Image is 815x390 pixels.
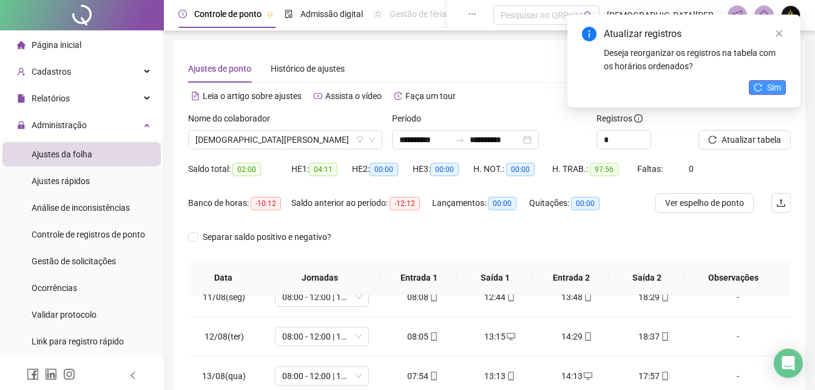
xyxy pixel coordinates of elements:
[251,197,281,210] span: -10:12
[32,310,96,320] span: Validar protocolo
[405,91,456,101] span: Faça um tour
[32,176,90,186] span: Ajustes rápidos
[695,271,772,284] span: Observações
[571,197,600,210] span: 00:00
[282,288,362,306] span: 08:00 - 12:00 | 13:00 - 18:00
[266,11,274,18] span: pushpin
[471,330,529,343] div: 13:15
[325,91,382,101] span: Assista o vídeo
[352,162,413,176] div: HE 2:
[232,163,261,176] span: 02:00
[394,92,402,100] span: history
[314,92,322,100] span: youtube
[285,10,293,18] span: file-done
[625,330,683,343] div: 18:37
[392,112,429,125] label: Período
[775,29,783,38] span: close
[381,261,457,295] th: Entrada 1
[356,136,364,143] span: filter
[32,67,71,77] span: Cadastros
[390,197,420,210] span: -12:12
[370,163,398,176] span: 00:00
[32,230,145,239] span: Controle de registros de ponto
[548,290,606,304] div: 13:48
[773,27,786,40] a: Close
[291,162,352,176] div: HE 1:
[767,81,781,94] span: Sim
[698,130,791,149] button: Atualizar tabela
[457,261,533,295] th: Saída 1
[188,162,291,176] div: Saldo total:
[702,369,774,383] div: -
[759,10,769,21] span: bell
[368,136,376,143] span: down
[625,290,683,304] div: 18:29
[191,92,200,100] span: file-text
[488,197,516,210] span: 00:00
[609,261,685,295] th: Saída 2
[432,196,529,210] div: Lançamentos:
[203,91,302,101] span: Leia o artigo sobre ajustes
[27,368,39,380] span: facebook
[202,371,246,381] span: 13/08(qua)
[428,372,438,380] span: mobile
[634,114,643,123] span: info-circle
[17,67,25,76] span: user-add
[702,290,774,304] div: -
[660,332,669,341] span: mobile
[195,131,375,149] span: CRISTIANE COSTA DE OLIVEIRA
[590,163,618,176] span: 97:56
[749,80,786,95] button: Sim
[63,368,75,380] span: instagram
[178,10,187,18] span: clock-circle
[455,135,465,145] span: swap-right
[660,372,669,380] span: mobile
[32,256,116,266] span: Gestão de solicitações
[282,367,362,385] span: 08:00 - 12:00 | 13:00 - 18:00
[548,330,606,343] div: 14:29
[533,261,609,295] th: Entrada 2
[774,349,803,378] div: Open Intercom Messenger
[32,40,81,50] span: Página inicial
[732,10,743,21] span: notification
[582,27,597,41] span: info-circle
[552,162,637,176] div: H. TRAB.:
[188,112,278,125] label: Nome do colaborador
[604,46,786,73] div: Deseja reorganizar os registros na tabela com os horários ordenados?
[471,290,529,304] div: 12:44
[129,371,137,380] span: left
[413,162,473,176] div: HE 3:
[665,196,744,210] span: Ver espelho de ponto
[506,332,515,341] span: desktop
[689,164,694,174] span: 0
[17,121,25,129] span: lock
[428,293,438,301] span: mobile
[300,9,363,19] span: Admissão digital
[506,163,535,176] span: 00:00
[203,292,245,302] span: 11/08(seg)
[188,261,259,295] th: Data
[722,133,781,146] span: Atualizar tabela
[390,9,451,19] span: Gestão de férias
[473,162,552,176] div: H. NOT.:
[548,369,606,383] div: 14:13
[468,10,476,18] span: ellipsis
[188,64,251,74] span: Ajustes de ponto
[32,203,130,213] span: Análise de inconsistências
[660,293,669,301] span: mobile
[428,332,438,341] span: mobile
[506,293,515,301] span: mobile
[529,196,614,210] div: Quitações:
[607,9,720,22] span: [DEMOGRAPHIC_DATA][PERSON_NAME] - ÁPICE EDUCAÇÃO
[282,327,362,346] span: 08:00 - 12:00 | 13:00 - 18:00
[655,193,754,213] button: Ver espelho de ponto
[394,330,451,343] div: 08:05
[259,261,382,295] th: Jornadas
[702,330,774,343] div: -
[583,372,592,380] span: desktop
[394,290,451,304] div: 08:08
[32,149,92,159] span: Ajustes da folha
[374,10,382,18] span: sun
[583,293,592,301] span: mobile
[32,283,77,293] span: Ocorrências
